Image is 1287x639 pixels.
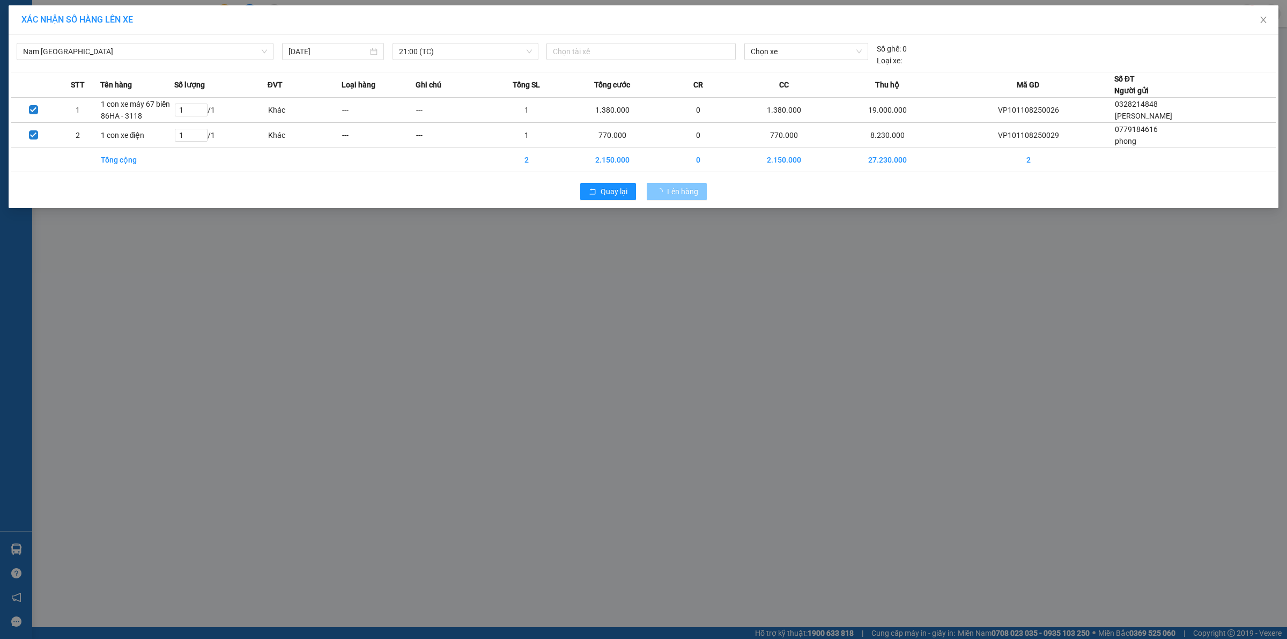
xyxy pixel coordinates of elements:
[1248,5,1278,35] button: Close
[564,148,661,172] td: 2.150.000
[268,79,283,91] span: ĐVT
[490,148,564,172] td: 2
[589,188,596,196] span: rollback
[647,183,707,200] button: Lên hàng
[1115,100,1158,108] span: 0328214848
[833,98,942,123] td: 19.000.000
[174,79,205,91] span: Số lượng
[416,123,490,148] td: ---
[693,79,703,91] span: CR
[1115,137,1136,145] span: phong
[735,148,833,172] td: 2.150.000
[1115,125,1158,134] span: 0779184616
[877,43,907,55] div: 0
[174,123,268,148] td: / 1
[399,43,532,60] span: 21:00 (TC)
[1259,16,1268,24] span: close
[342,79,375,91] span: Loại hàng
[416,79,441,91] span: Ghi chú
[594,79,630,91] span: Tổng cước
[490,123,564,148] td: 1
[268,98,342,123] td: Khác
[342,98,416,123] td: ---
[513,79,540,91] span: Tổng SL
[23,43,267,60] span: Nam Trung Bắc QL1A
[877,43,901,55] span: Số ghế:
[100,123,174,148] td: 1 con xe điện
[71,79,85,91] span: STT
[877,55,902,67] span: Loại xe:
[289,46,368,57] input: 12/08/2025
[875,79,899,91] span: Thu hộ
[661,148,735,172] td: 0
[661,98,735,123] td: 0
[833,148,942,172] td: 27.230.000
[21,14,133,25] span: XÁC NHẬN SỐ HÀNG LÊN XE
[833,123,942,148] td: 8.230.000
[601,186,627,197] span: Quay lại
[943,148,1114,172] td: 2
[735,98,833,123] td: 1.380.000
[580,183,636,200] button: rollbackQuay lại
[100,79,132,91] span: Tên hàng
[1115,112,1172,120] span: [PERSON_NAME]
[1017,79,1039,91] span: Mã GD
[1114,73,1149,97] div: Số ĐT Người gửi
[268,123,342,148] td: Khác
[667,186,698,197] span: Lên hàng
[943,98,1114,123] td: VP101108250026
[342,123,416,148] td: ---
[416,98,490,123] td: ---
[100,98,174,123] td: 1 con xe máy 67 biển 86HA - 3118
[100,148,174,172] td: Tổng cộng
[943,123,1114,148] td: VP101108250029
[661,123,735,148] td: 0
[735,123,833,148] td: 770.000
[490,98,564,123] td: 1
[655,188,667,195] span: loading
[56,123,100,148] td: 2
[564,98,661,123] td: 1.380.000
[751,43,861,60] span: Chọn xe
[56,98,100,123] td: 1
[174,98,268,123] td: / 1
[564,123,661,148] td: 770.000
[779,79,789,91] span: CC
